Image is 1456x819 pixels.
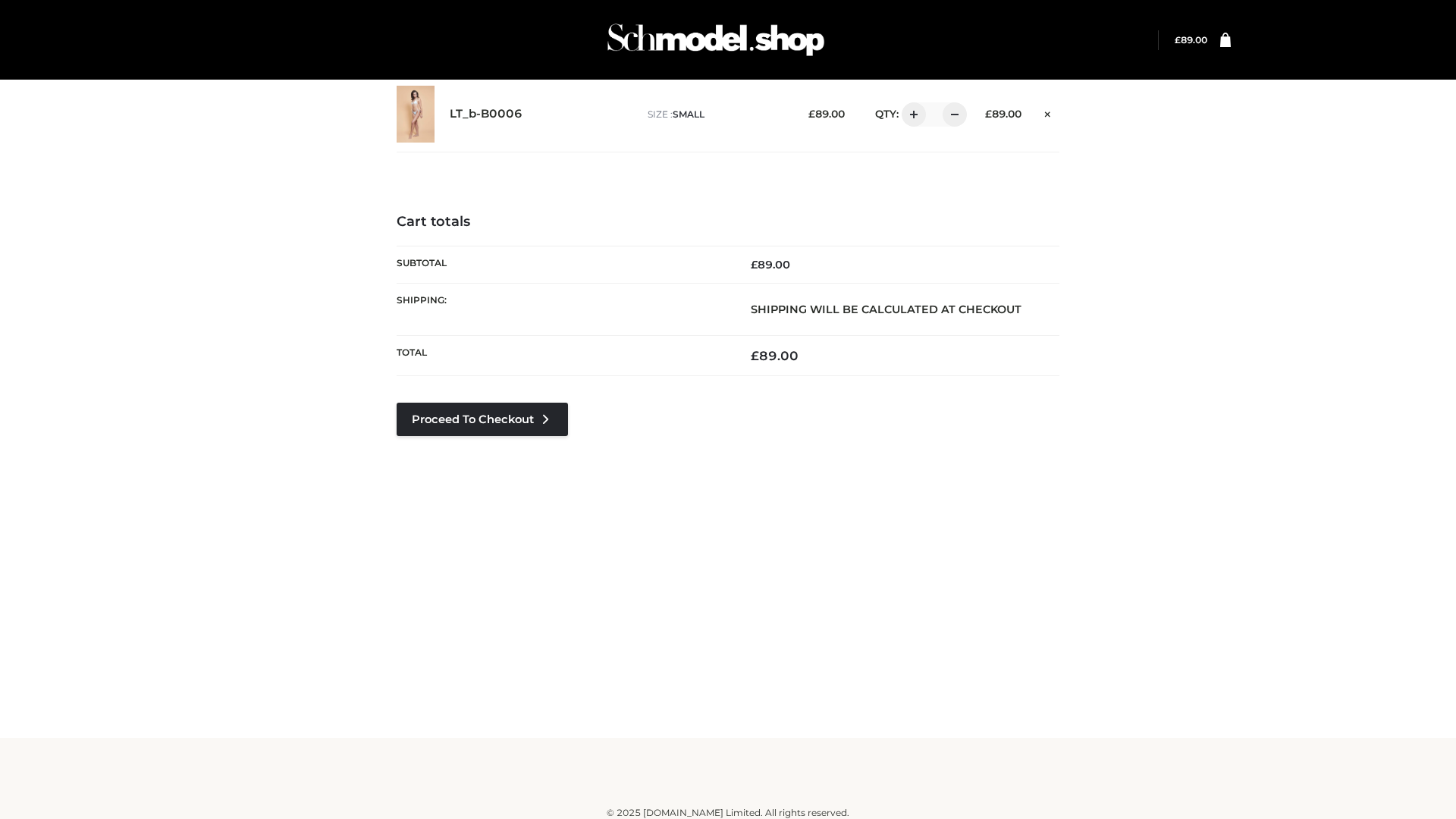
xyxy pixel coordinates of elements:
[1175,34,1181,45] span: £
[450,107,522,121] a: LT_b-B0006
[397,336,728,376] th: Total
[397,283,728,335] th: Shipping:
[1175,34,1207,45] a: £89.00
[860,102,962,127] div: QTY:
[751,303,1021,316] strong: Shipping will be calculated at checkout
[673,108,704,120] span: SMALL
[1037,102,1059,122] a: Remove this item
[751,258,790,271] bdi: 89.00
[808,108,815,120] span: £
[751,258,758,271] span: £
[397,403,568,436] a: Proceed to Checkout
[397,246,728,283] th: Subtotal
[985,108,992,120] span: £
[1175,34,1207,45] bdi: 89.00
[648,108,785,121] p: size :
[397,214,1059,231] h4: Cart totals
[808,108,845,120] bdi: 89.00
[751,348,799,363] bdi: 89.00
[397,86,435,143] img: LT_b-B0006 - SMALL
[985,108,1021,120] bdi: 89.00
[602,10,830,70] img: Schmodel Admin 964
[751,348,759,363] span: £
